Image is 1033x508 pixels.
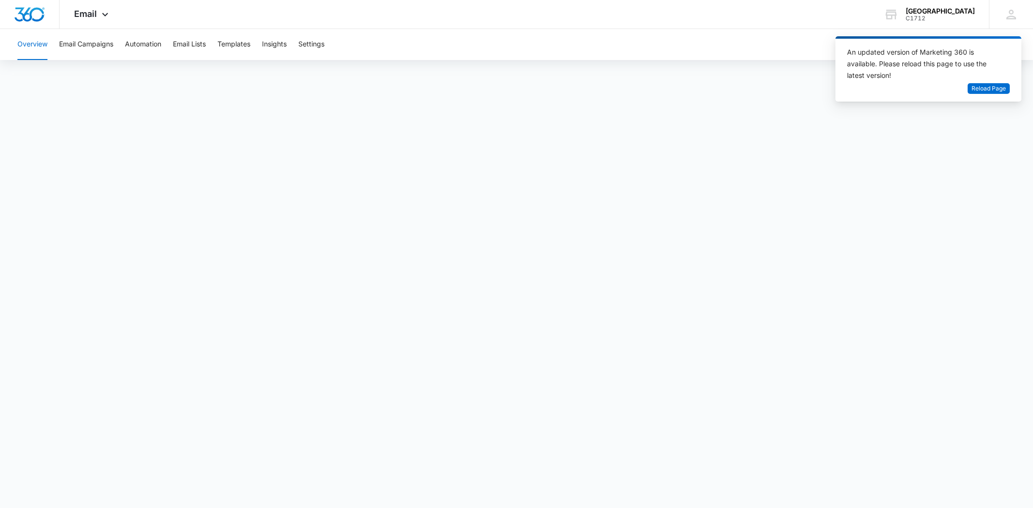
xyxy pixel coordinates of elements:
button: Overview [17,29,47,60]
div: An updated version of Marketing 360 is available. Please reload this page to use the latest version! [847,46,998,81]
button: Reload Page [968,83,1010,94]
span: Reload Page [971,84,1006,93]
button: Settings [298,29,324,60]
button: Insights [262,29,287,60]
button: Automation [125,29,161,60]
div: account name [906,7,975,15]
button: Email Lists [173,29,206,60]
button: Email Campaigns [59,29,113,60]
div: account id [906,15,975,22]
span: Email [74,9,97,19]
button: Templates [217,29,250,60]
